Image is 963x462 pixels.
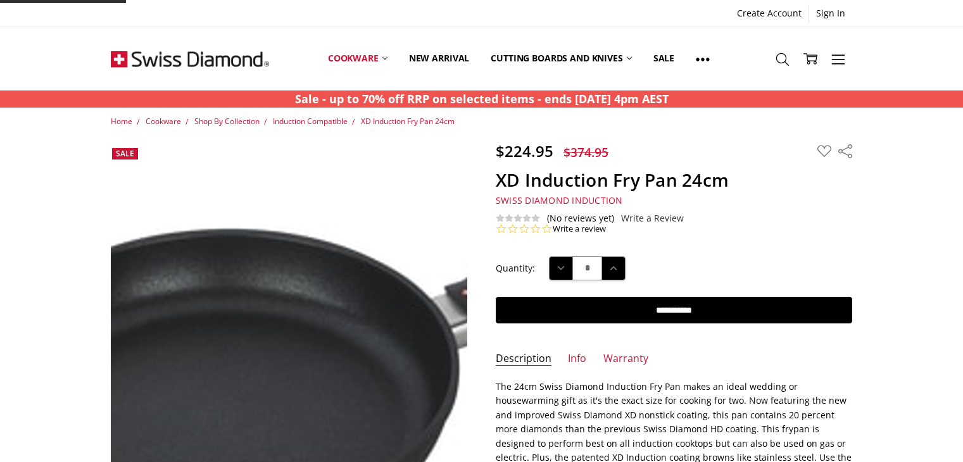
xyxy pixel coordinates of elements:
[643,30,685,87] a: Sale
[496,169,852,191] h1: XD Induction Fry Pan 24cm
[194,116,260,127] a: Shop By Collection
[621,213,684,223] a: Write a Review
[111,27,269,91] img: Free Shipping On Every Order
[563,144,608,161] span: $374.95
[496,140,553,161] span: $224.95
[295,91,669,106] strong: Sale - up to 70% off RRP on selected items - ends [DATE] 4pm AEST
[603,352,648,366] a: Warranty
[496,194,623,206] span: Swiss Diamond Induction
[496,352,551,366] a: Description
[116,148,134,159] span: Sale
[361,116,455,127] a: XD Induction Fry Pan 24cm
[146,116,181,127] a: Cookware
[273,116,348,127] a: Induction Compatible
[568,352,586,366] a: Info
[553,223,606,235] a: Write a review
[496,261,535,275] label: Quantity:
[547,213,614,223] span: (No reviews yet)
[685,30,721,87] a: Show All
[317,30,398,87] a: Cookware
[730,4,809,22] a: Create Account
[480,30,643,87] a: Cutting boards and knives
[111,116,132,127] a: Home
[809,4,852,22] a: Sign In
[398,30,480,87] a: New arrival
